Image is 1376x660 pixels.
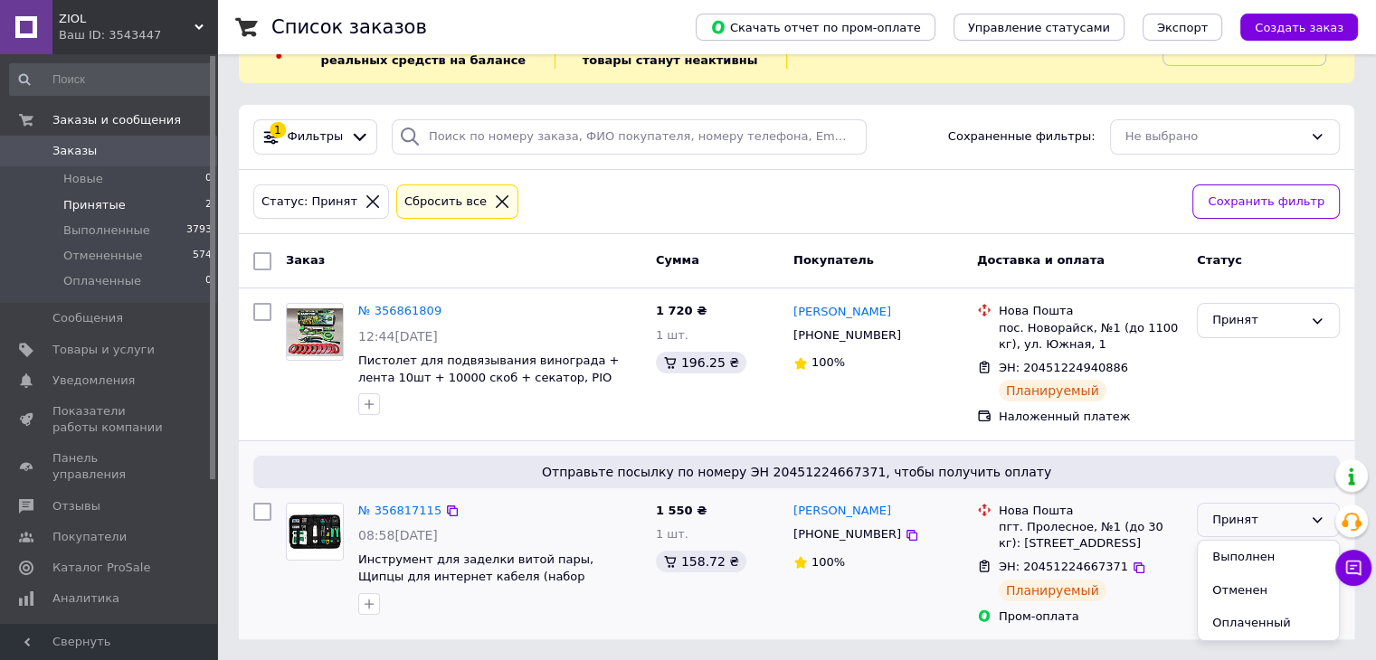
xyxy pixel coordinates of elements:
img: Фото товару [287,504,343,560]
span: Новые [63,171,103,187]
div: Ваш ID: 3543447 [59,27,217,43]
span: 3793 [186,222,212,239]
span: 1 720 ₴ [656,304,707,317]
div: 196.25 ₴ [656,352,746,373]
span: Сумма [656,253,699,267]
div: пос. Новорайск, №1 (до 1100 кг), ул. Южная, 1 [999,320,1182,353]
div: Нова Пошта [999,303,1182,319]
b: товары станут неактивны [583,53,758,67]
button: Экспорт [1143,14,1222,41]
span: Заказ [286,253,325,267]
span: Доставка и оплата [977,253,1105,267]
input: Поиск по номеру заказа, ФИО покупателя, номеру телефона, Email, номеру накладной [392,119,867,155]
div: Сбросить все [401,193,490,212]
span: 1 шт. [656,527,688,541]
span: 574 [193,248,212,264]
input: Поиск [9,63,214,96]
span: Уведомления [52,372,135,389]
span: Принятые [63,197,126,213]
span: Оплаченные [63,273,141,289]
span: Каталог ProSale [52,560,150,576]
span: Сохранить фильтр [1208,193,1324,212]
span: 1 шт. [656,328,688,342]
div: Принят [1212,511,1303,530]
div: 158.72 ₴ [656,551,746,572]
b: реальных средств на балансе [321,53,527,67]
a: Пистолет для подвязывания винограда + лента 10шт + 10000 скоб + секатор, PIO [358,354,619,384]
button: Чат с покупателем [1335,550,1371,586]
h1: Список заказов [271,16,427,38]
span: 08:58[DATE] [358,528,438,542]
li: Оплаченный [1198,607,1339,640]
span: Панель управления [52,450,167,483]
span: Отмененные [63,248,142,264]
li: Отменен [1198,574,1339,608]
div: [PHONE_NUMBER] [790,324,905,347]
span: Экспорт [1157,21,1208,34]
div: пгт. Пролесное, №1 (до 30 кг): [STREET_ADDRESS] [999,519,1182,552]
span: Сообщения [52,310,123,326]
span: Показатели работы компании [52,403,167,436]
div: Пром-оплата [999,608,1182,625]
div: Не выбрано [1125,127,1303,146]
span: 0 [205,171,212,187]
span: Товары и услуги [52,342,155,358]
span: ЭН: 20451224667371 [999,560,1128,573]
span: 100% [811,355,845,369]
span: 100% [811,555,845,569]
span: ZIOL [59,11,195,27]
div: Статус: Принят [258,193,361,212]
span: 1 550 ₴ [656,504,707,517]
span: Управление статусами [968,21,1110,34]
span: Инструменты вебмастера и SEO [52,621,167,654]
div: Нова Пошта [999,503,1182,519]
span: Фильтры [288,128,344,146]
span: 0 [205,273,212,289]
a: Фото товару [286,303,344,361]
span: Покупатель [793,253,874,267]
span: Отзывы [52,498,100,514]
div: Планируемый [999,580,1106,601]
span: 2 [205,197,212,213]
a: № 356861809 [358,304,441,317]
span: Скачать отчет по пром-оплате [710,19,921,35]
div: Принят [1212,311,1303,330]
span: Сохраненные фильтры: [948,128,1096,146]
span: Выполненные [63,222,150,239]
span: Покупатели [52,529,127,545]
img: Фото товару [287,308,343,356]
span: Статус [1197,253,1242,267]
a: Фото товару [286,503,344,561]
a: № 356817115 [358,504,441,517]
a: Инструмент для заделки витой пары, Щипцы для интернет кабеля (набор сетевика в чехле), PIO [358,552,593,599]
button: Управление статусами [954,14,1125,41]
div: [PHONE_NUMBER] [790,523,905,546]
button: Сохранить фильтр [1192,184,1340,220]
span: Заказы и сообщения [52,112,181,128]
a: [PERSON_NAME] [793,503,891,520]
span: ЭН: 20451224940886 [999,361,1128,374]
li: Выполнен [1198,541,1339,574]
a: Создать заказ [1222,20,1358,33]
div: 1 [270,122,286,138]
a: [PERSON_NAME] [793,304,891,321]
span: Аналитика [52,590,119,607]
span: Создать заказ [1255,21,1343,34]
span: 12:44[DATE] [358,329,438,344]
span: Отправьте посылку по номеру ЭН 20451224667371, чтобы получить оплату [261,463,1333,481]
button: Скачать отчет по пром-оплате [696,14,935,41]
span: Заказы [52,143,97,159]
button: Создать заказ [1240,14,1358,41]
div: Наложенный платеж [999,409,1182,425]
div: Планируемый [999,380,1106,401]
